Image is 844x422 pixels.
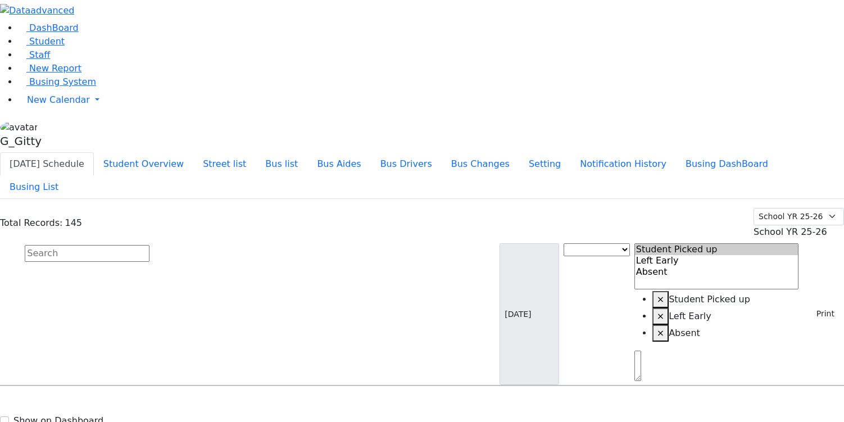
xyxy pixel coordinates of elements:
button: Busing DashBoard [676,152,778,176]
a: Student [18,36,65,47]
li: Student Picked up [652,291,799,308]
button: Remove item [652,325,669,342]
option: Left Early [635,255,798,266]
span: Student [29,36,65,47]
span: New Report [29,63,81,74]
button: Remove item [652,308,669,325]
span: 145 [65,217,82,228]
span: School YR 25-26 [754,226,827,237]
button: Setting [519,152,570,176]
li: Absent [652,325,799,342]
a: Busing System [18,76,96,87]
textarea: Search [634,351,641,381]
span: × [657,311,664,321]
a: New Report [18,63,81,74]
button: Student Overview [94,152,193,176]
a: New Calendar [18,89,844,111]
span: × [657,294,664,305]
button: Bus list [256,152,307,176]
a: DashBoard [18,22,79,33]
select: Default select example [754,208,844,225]
span: Student Picked up [669,294,750,305]
span: Absent [669,328,700,338]
span: Left Early [669,311,711,321]
button: Notification History [570,152,676,176]
option: Absent [635,266,798,278]
span: × [657,328,664,338]
a: Staff [18,49,50,60]
span: Staff [29,49,50,60]
li: Left Early [652,308,799,325]
button: Bus Drivers [371,152,442,176]
option: Student Picked up [635,244,798,255]
button: Print [803,305,840,323]
button: Bus Aides [307,152,370,176]
button: Street list [193,152,256,176]
span: Busing System [29,76,96,87]
button: Remove item [652,291,669,308]
span: DashBoard [29,22,79,33]
span: New Calendar [27,94,90,105]
input: Search [25,245,149,262]
button: Bus Changes [442,152,519,176]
